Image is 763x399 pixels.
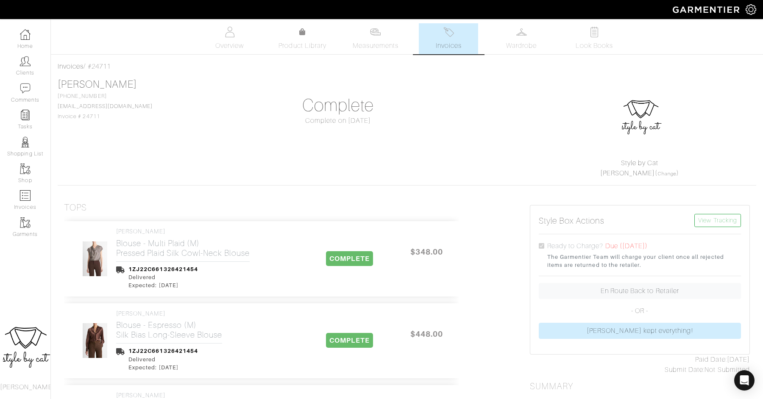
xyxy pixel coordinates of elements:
[734,370,755,391] div: Open Intercom Messenger
[128,266,198,272] a: 1ZJ22C661326421454
[64,202,87,213] h3: Tops
[58,103,153,109] a: [EMAIL_ADDRESS][DOMAIN_NAME]
[533,158,746,178] div: ( )
[539,216,605,226] h5: Style Box Actions
[658,171,677,176] a: Change
[665,366,705,374] span: Submit Date:
[128,273,198,281] div: Delivered
[82,241,108,277] img: SbUmJw7vM8vwsRqat2Fj5d1p
[516,27,527,37] img: wardrobe-487a4870c1b7c33e795ec22d11cfc2ed9d08956e64fb3008fe2437562e282088.svg
[215,41,244,51] span: Overview
[547,253,741,269] small: The Garmentier Team will charge your client once all rejected items are returned to the retailer.
[116,228,250,258] a: [PERSON_NAME] Blouse - Multi Plaid (M)Pressed Plaid Silk Cowl-Neck Blouse
[589,27,600,37] img: todo-9ac3debb85659649dc8f770b8b6100bb5dab4b48dedcbae339e5042a72dfd3cc.svg
[419,23,478,54] a: Invoices
[58,79,137,90] a: [PERSON_NAME]
[346,23,406,54] a: Measurements
[20,83,31,94] img: comment-icon-a0a6a9ef722e966f86d9cbdc48e553b5cf19dbc54f86b18d962a5391bc8f6eb6.png
[576,41,613,51] span: Look Books
[20,190,31,201] img: orders-icon-0abe47150d42831381b5fb84f609e132dff9fe21cb692f30cb5eec754e2cba89.png
[116,310,222,317] h4: [PERSON_NAME]
[370,27,381,37] img: measurements-466bbee1fd09ba9460f595b01e5d73f9e2bff037440d3c8f018324cb6cdf7a4a.svg
[600,169,655,177] a: [PERSON_NAME]
[228,95,448,116] h1: Complete
[116,392,301,399] h4: [PERSON_NAME]
[353,41,399,51] span: Measurements
[619,99,662,141] img: sqfhH5ujEUJVgHNqKcjwS58U.jpg
[20,110,31,120] img: reminder-icon-8004d30b9f0a5d33ae49ab947aed9ed385cf756f9e5892f1edd6e32f2345188e.png
[695,356,727,363] span: Paid Date:
[492,23,551,54] a: Wardrobe
[128,363,198,371] div: Expected: [DATE]
[20,137,31,147] img: stylists-icon-eb353228a002819b7ec25b43dbf5f0378dd9e0616d9560372ff212230b889e62.png
[116,228,250,235] h4: [PERSON_NAME]
[506,41,537,51] span: Wardrobe
[58,93,153,119] span: [PHONE_NUMBER] Invoice # 24711
[547,241,604,251] label: Ready to Charge?
[530,355,750,375] div: [DATE] Not Submitted
[530,381,750,392] h2: Summary
[539,306,741,316] p: - OR -
[278,41,326,51] span: Product Library
[82,323,108,358] img: mssxQrhbudW9PX6m7jcnKBx4
[436,41,462,51] span: Invoices
[539,323,741,339] a: [PERSON_NAME] kept everything!
[694,214,741,227] a: View Tracking
[605,242,648,250] span: Due ([DATE])
[326,333,373,348] span: COMPLETE
[746,4,756,15] img: gear-icon-white-bd11855cb880d31180b6d7d6211b90ccbf57a29d726f0c71d8c61bd08dd39cc2.png
[273,27,332,51] a: Product Library
[401,325,452,343] span: $448.00
[224,27,235,37] img: basicinfo-40fd8af6dae0f16599ec9e87c0ef1c0a1fdea2edbe929e3d69a839185d80c458.svg
[116,320,222,340] h2: Blouse - Espresso (M) Silk Bias Long-Sleeve Blouse
[58,63,84,70] a: Invoices
[128,355,198,363] div: Delivered
[116,238,250,258] h2: Blouse - Multi Plaid (M) Pressed Plaid Silk Cowl-Neck Blouse
[443,27,454,37] img: orders-27d20c2124de7fd6de4e0e44c1d41de31381a507db9b33961299e4e07d508b8c.svg
[128,348,198,354] a: 1ZJ22C661326421454
[20,217,31,228] img: garments-icon-b7da505a4dc4fd61783c78ac3ca0ef83fa9d6f193b1c9dc38574b1d14d53ca28.png
[20,56,31,66] img: clients-icon-6bae9207a08558b7cb47a8932f037763ab4055f8c8b6bfacd5dc20c3e0201464.png
[228,116,448,126] div: Complete on [DATE]
[58,61,756,72] div: / #24711
[668,2,746,17] img: garmentier-logo-header-white-b43fb05a5012e4ada735d5af1a66efaba907eab6374d6393d1fbf88cb4ef424d.png
[621,159,659,167] a: Style by Cat
[326,251,373,266] span: COMPLETE
[20,29,31,40] img: dashboard-icon-dbcd8f5a0b271acd01030246c82b418ddd0df26cd7fceb0bd07c9910d44c42f6.png
[116,310,222,340] a: [PERSON_NAME] Blouse - Espresso (M)Silk Bias Long-Sleeve Blouse
[128,281,198,289] div: Expected: [DATE]
[539,283,741,299] a: En Route Back to Retailer
[565,23,624,54] a: Look Books
[200,23,259,54] a: Overview
[20,163,31,174] img: garments-icon-b7da505a4dc4fd61783c78ac3ca0ef83fa9d6f193b1c9dc38574b1d14d53ca28.png
[401,243,452,261] span: $348.00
